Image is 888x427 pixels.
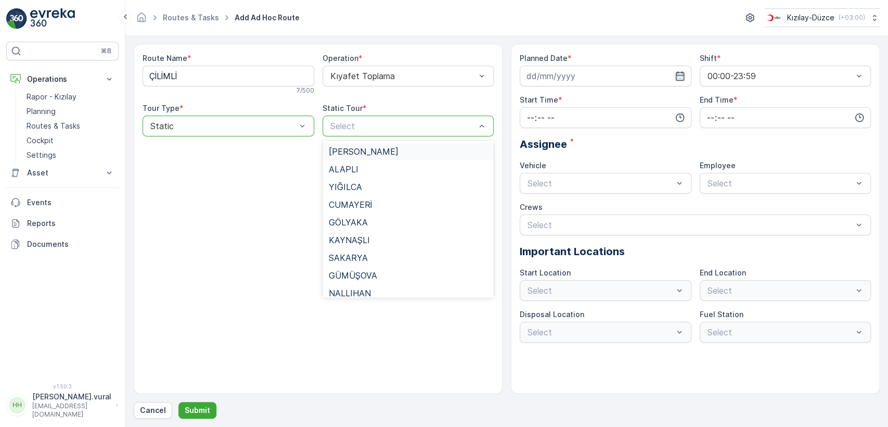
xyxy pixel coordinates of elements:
label: Vehicle [520,161,546,170]
p: Planning [27,106,56,117]
button: Submit [178,402,216,419]
span: NALLIHAN [329,288,371,298]
a: Events [6,192,119,213]
button: Asset [6,162,119,183]
p: Kızılay-Düzce [787,12,834,23]
span: YIĞILCA [329,182,362,192]
label: Route Name [143,54,187,62]
p: Events [27,197,114,208]
p: Select [527,219,853,231]
a: Cockpit [22,133,119,148]
span: KAYNAŞLI [329,235,370,245]
p: ⌘B [101,47,111,55]
label: Operation [323,54,358,62]
a: Planning [22,104,119,119]
input: dd/mm/yyyy [520,66,691,86]
a: Documents [6,234,119,255]
label: Fuel Station [700,310,743,319]
label: Start Location [520,268,571,277]
a: Homepage [136,16,147,24]
img: download_svj7U3e.png [765,12,783,23]
p: Operations [27,74,98,84]
p: Rapor - Kızılay [27,92,76,102]
label: Crews [520,203,543,211]
p: Important Locations [520,244,871,259]
p: ( +03:00 ) [839,14,865,22]
p: Select [330,120,476,132]
label: End Location [700,268,746,277]
div: HH [9,397,25,413]
label: Tour Type [143,104,179,112]
p: Submit [185,405,210,416]
button: HH[PERSON_NAME].vural[EMAIL_ADDRESS][DOMAIN_NAME] [6,392,119,419]
p: Select [527,177,673,190]
span: Add Ad Hoc Route [233,12,302,23]
p: Asset [27,168,98,178]
label: Disposal Location [520,310,584,319]
button: Cancel [134,402,172,419]
a: Reports [6,213,119,234]
label: Start Time [520,95,558,104]
span: v 1.50.3 [6,383,119,390]
span: ALAPLI [329,165,358,174]
a: Routes & Tasks [163,13,219,22]
a: Rapor - Kızılay [22,90,119,104]
label: Static Tour [323,104,363,112]
span: [PERSON_NAME] [329,147,398,156]
p: Reports [27,218,114,229]
label: Planned Date [520,54,568,62]
span: GÜMÜŞOVA [329,271,377,280]
label: Shift [700,54,717,62]
label: End Time [700,95,733,104]
label: Employee [700,161,736,170]
button: Kızılay-Düzce(+03:00) [765,8,880,27]
p: Cockpit [27,135,54,146]
button: Operations [6,69,119,90]
p: Routes & Tasks [27,121,80,131]
a: Routes & Tasks [22,119,119,133]
p: Cancel [140,405,166,416]
p: [EMAIL_ADDRESS][DOMAIN_NAME] [32,402,111,419]
span: SAKARYA [329,253,368,262]
span: CUMAYERİ [329,200,372,209]
img: logo_light-DOdMpM7g.png [30,8,75,29]
p: Settings [27,150,56,160]
a: Settings [22,148,119,162]
p: [PERSON_NAME].vural [32,392,111,402]
img: logo [6,8,27,29]
span: GÖLYAKA [329,218,368,227]
p: Documents [27,239,114,249]
p: Select [707,177,853,190]
p: 7 / 500 [297,86,314,95]
span: Assignee [520,136,567,152]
